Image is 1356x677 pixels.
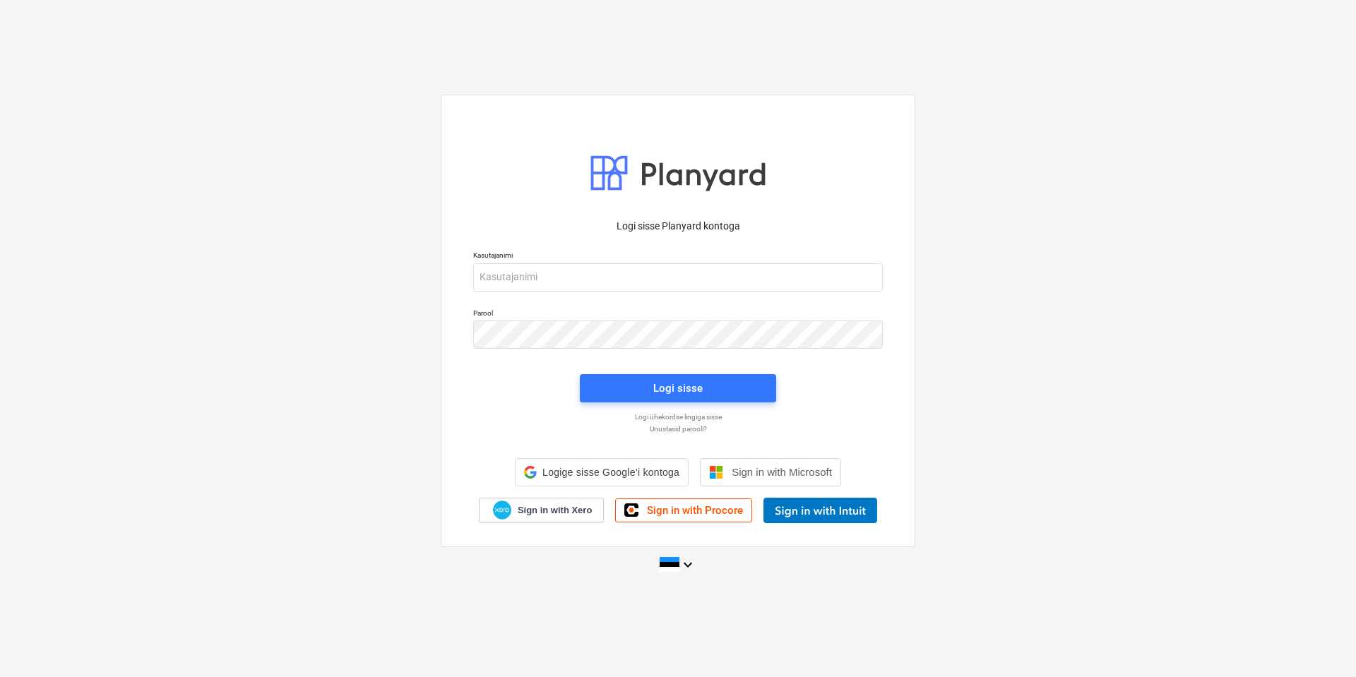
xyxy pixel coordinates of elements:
[518,504,592,517] span: Sign in with Xero
[473,219,883,234] p: Logi sisse Planyard kontoga
[647,504,743,517] span: Sign in with Procore
[709,465,723,479] img: Microsoft logo
[466,412,890,421] a: Logi ühekordse lingiga sisse
[493,501,511,520] img: Xero logo
[653,379,703,397] div: Logi sisse
[515,458,689,486] div: Logige sisse Google’i kontoga
[473,308,883,320] p: Parool
[466,424,890,433] a: Unustasid parooli?
[615,498,752,522] a: Sign in with Procore
[542,467,679,478] span: Logige sisse Google’i kontoga
[473,263,883,292] input: Kasutajanimi
[679,556,696,573] i: keyboard_arrow_down
[732,466,832,478] span: Sign in with Microsoft
[580,374,776,402] button: Logi sisse
[479,498,605,522] a: Sign in with Xero
[473,251,883,263] p: Kasutajanimi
